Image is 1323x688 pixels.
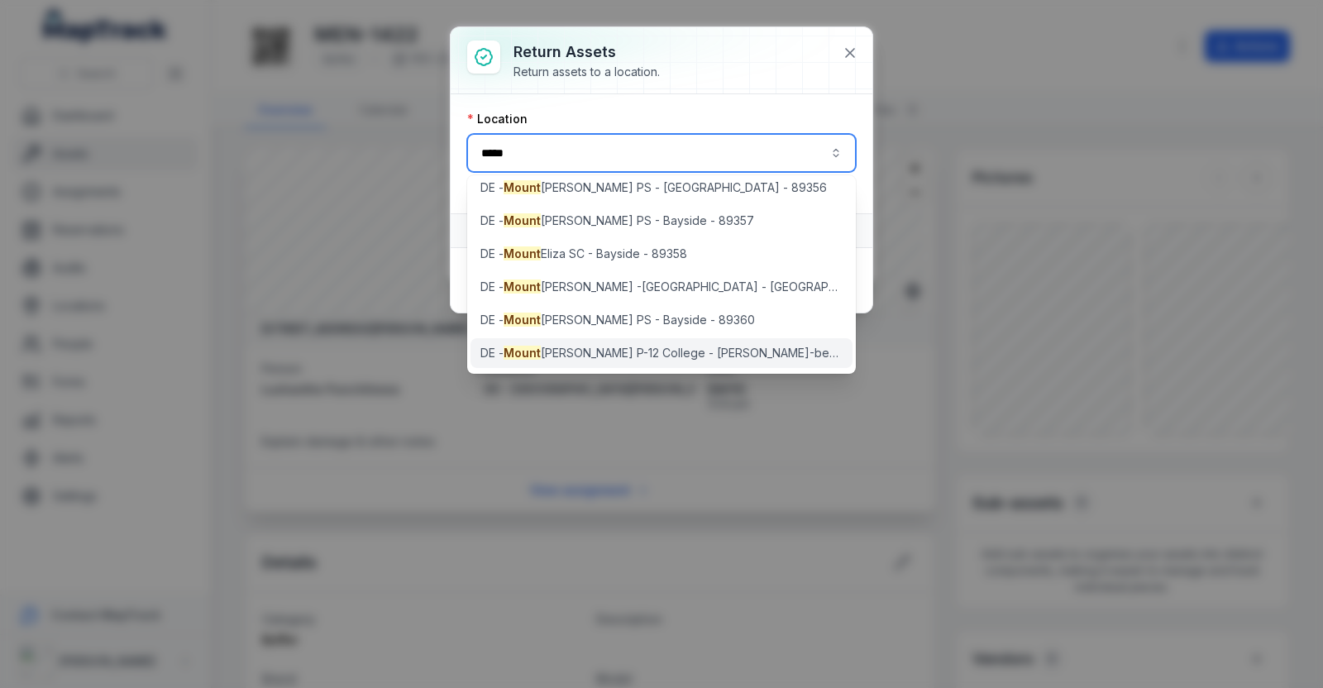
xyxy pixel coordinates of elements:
span: Mount [504,213,541,227]
span: Mount [504,279,541,294]
span: Mount [504,180,541,194]
span: DE - [PERSON_NAME] PS - [GEOGRAPHIC_DATA] - 89356 [480,179,827,196]
span: DE - Eliza SC - Bayside - 89358 [480,246,687,262]
span: Mount [504,313,541,327]
span: Mount [504,346,541,360]
h3: Return assets [513,41,660,64]
div: Return assets to a location. [513,64,660,80]
label: Location [467,111,528,127]
button: Assets1 [451,214,872,247]
span: DE - [PERSON_NAME] PS - Bayside - 89357 [480,213,754,229]
span: DE - [PERSON_NAME] PS - Bayside - 89360 [480,312,755,328]
span: DE - [PERSON_NAME] -[GEOGRAPHIC_DATA] - [GEOGRAPHIC_DATA] - 89359 [480,279,843,295]
span: Mount [504,246,541,260]
span: DE - [PERSON_NAME] P-12 College - [PERSON_NAME]-bek - 89103 [480,345,843,361]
